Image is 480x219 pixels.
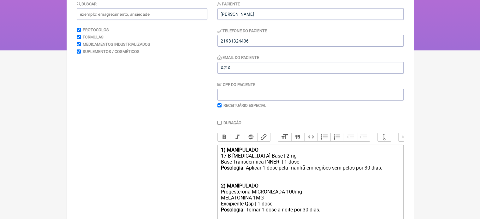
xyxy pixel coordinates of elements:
label: Duração [223,120,241,125]
label: CPF do Paciente [217,82,255,87]
label: Medicamentos Industrializados [83,42,150,47]
label: Receituário Especial [223,103,266,108]
button: Attach Files [378,133,391,141]
div: Base Transdérmica INNER | 1 dose [221,159,400,165]
label: Paciente [217,2,240,6]
button: Increase Level [357,133,370,141]
button: Bold [218,133,231,141]
button: Decrease Level [344,133,357,141]
strong: 1) MANIPULADO [221,147,258,153]
label: Suplementos / Cosméticos [83,49,139,54]
div: 17 B-[MEDICAL_DATA] Base | 2mg [221,153,400,159]
label: Telefone do Paciente [217,28,267,33]
strong: Posologia [221,207,243,213]
button: Code [304,133,317,141]
strong: Posologia [221,165,243,171]
button: Bullets [317,133,331,141]
label: Buscar [77,2,97,6]
button: Link [257,133,270,141]
label: Formulas [83,35,104,39]
button: Italic [231,133,244,141]
button: Quote [291,133,305,141]
button: Undo [399,133,412,141]
div: : Aplicar 1 dose pela manhã em regiões sem pêlos por 30 dias. [221,165,400,183]
div: Excipiente Qsp | 1 dose [221,201,400,207]
label: Protocolos [83,27,109,32]
input: exemplo: emagrecimento, ansiedade [77,8,207,20]
button: Heading [278,133,291,141]
label: Email do Paciente [217,55,259,60]
button: Numbers [330,133,344,141]
div: Progesterona MICRONIZADA 100mg MELATONINA 1MG [221,189,400,201]
strong: 2) MANIPULADO [221,183,258,189]
button: Strikethrough [244,133,257,141]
